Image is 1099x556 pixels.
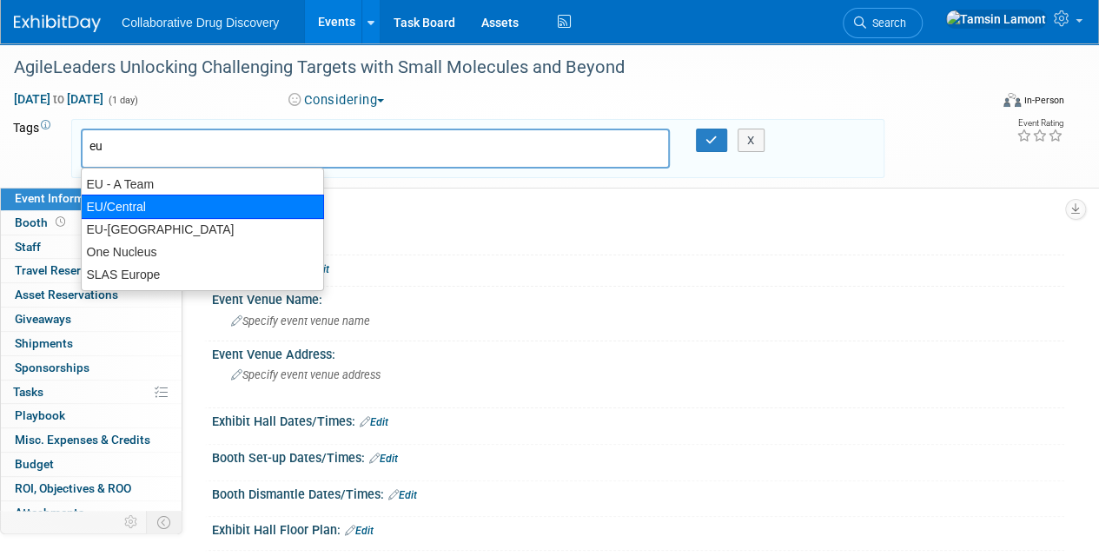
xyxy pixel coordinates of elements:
[15,336,73,350] span: Shipments
[15,433,150,447] span: Misc. Expenses & Credits
[8,52,975,83] div: AgileLeaders Unlocking Challenging Targets with Small Molecules and Beyond
[369,453,398,465] a: Edit
[15,215,69,229] span: Booth
[15,481,131,495] span: ROI, Objectives & ROO
[1,211,182,235] a: Booth
[1003,93,1021,107] img: Format-Inperson.png
[345,525,374,537] a: Edit
[52,215,69,228] span: Booth not reserved yet
[82,218,323,241] div: EU-[GEOGRAPHIC_DATA]
[738,129,765,153] button: X
[107,95,138,106] span: (1 day)
[13,91,104,107] span: [DATE] [DATE]
[15,506,84,520] span: Attachments
[231,368,381,381] span: Specify event venue address
[1,428,182,452] a: Misc. Expenses & Credits
[15,408,65,422] span: Playbook
[1,187,182,210] a: Event Information
[147,511,182,533] td: Toggle Event Tabs
[15,457,54,471] span: Budget
[13,385,43,399] span: Tasks
[282,91,391,109] button: Considering
[15,288,118,301] span: Asset Reservations
[1016,119,1063,128] div: Event Rating
[89,137,333,155] input: Type tag and hit enter
[81,195,324,219] div: EU/Central
[15,191,112,205] span: Event Information
[360,416,388,428] a: Edit
[15,361,89,374] span: Sponsorships
[212,287,1064,308] div: Event Venue Name:
[1,381,182,404] a: Tasks
[1,477,182,500] a: ROI, Objectives & ROO
[13,119,56,178] td: Tags
[82,241,323,263] div: One Nucleus
[82,263,323,286] div: SLAS Europe
[50,92,67,106] span: to
[212,517,1064,539] div: Exhibit Hall Floor Plan:
[1,308,182,331] a: Giveaways
[212,206,1064,228] div: Pod Notes:
[1,453,182,476] a: Budget
[212,255,1064,278] div: Event Website:
[116,511,147,533] td: Personalize Event Tab Strip
[82,173,323,195] div: EU - A Team
[15,263,121,277] span: Travel Reservations
[212,408,1064,431] div: Exhibit Hall Dates/Times:
[1,501,182,525] a: Attachments
[212,481,1064,504] div: Booth Dismantle Dates/Times:
[15,240,41,254] span: Staff
[1,235,182,259] a: Staff
[14,15,101,32] img: ExhibitDay
[212,445,1064,467] div: Booth Set-up Dates/Times:
[1,259,182,282] a: Travel Reservations
[15,312,71,326] span: Giveaways
[843,8,923,38] a: Search
[866,17,906,30] span: Search
[122,16,279,30] span: Collaborative Drug Discovery
[910,90,1064,116] div: Event Format
[1023,94,1064,107] div: In-Person
[945,10,1047,29] img: Tamsin Lamont
[1,356,182,380] a: Sponsorships
[1,283,182,307] a: Asset Reservations
[212,341,1064,363] div: Event Venue Address:
[388,489,417,501] a: Edit
[1,404,182,427] a: Playbook
[1,332,182,355] a: Shipments
[231,314,370,328] span: Specify event venue name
